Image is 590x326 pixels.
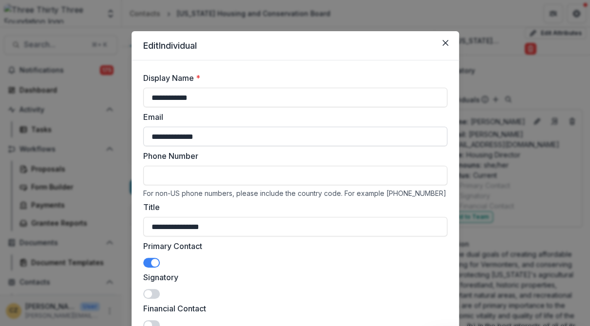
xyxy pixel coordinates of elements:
[143,111,441,123] label: Email
[438,35,453,51] button: Close
[143,303,441,314] label: Financial Contact
[143,201,441,213] label: Title
[143,72,441,84] label: Display Name
[143,189,447,197] div: For non-US phone numbers, please include the country code. For example [PHONE_NUMBER]
[143,271,441,283] label: Signatory
[143,240,441,252] label: Primary Contact
[143,150,441,162] label: Phone Number
[132,31,459,60] header: Edit Individual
